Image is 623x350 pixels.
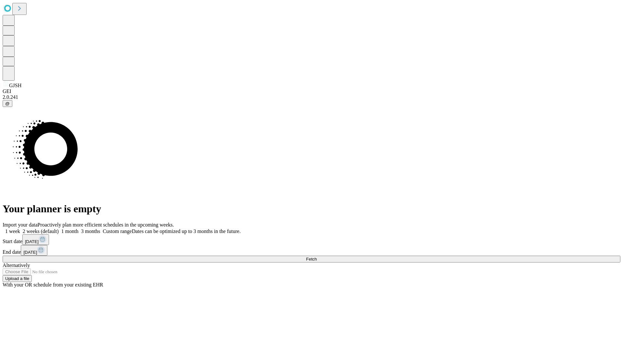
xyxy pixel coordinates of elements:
button: [DATE] [22,234,49,245]
button: Upload a file [3,275,32,282]
span: Proactively plan more efficient schedules in the upcoming weeks. [38,222,174,227]
button: Fetch [3,256,620,262]
span: 3 months [81,228,100,234]
h1: Your planner is empty [3,203,620,215]
span: With your OR schedule from your existing EHR [3,282,103,287]
span: 2 weeks (default) [23,228,59,234]
span: 1 month [61,228,79,234]
div: End date [3,245,620,256]
div: GEI [3,88,620,94]
span: Custom range [103,228,132,234]
span: Fetch [306,257,317,262]
span: 1 week [5,228,20,234]
span: [DATE] [25,239,39,244]
div: 2.0.241 [3,94,620,100]
span: Import your data [3,222,38,227]
button: [DATE] [21,245,47,256]
span: @ [5,101,10,106]
span: GJSH [9,83,21,88]
div: Start date [3,234,620,245]
span: Dates can be optimized up to 3 months in the future. [132,228,240,234]
span: [DATE] [23,250,37,255]
span: Alternatively [3,262,30,268]
button: @ [3,100,12,107]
